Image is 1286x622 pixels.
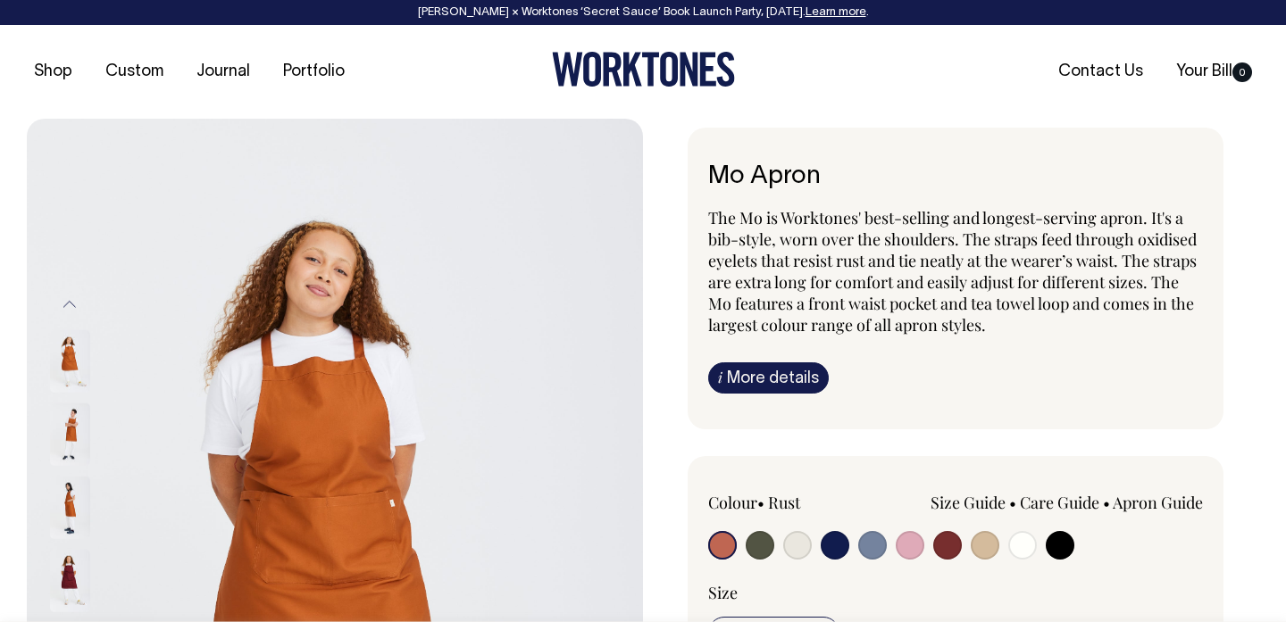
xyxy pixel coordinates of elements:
h1: Mo Apron [708,163,1203,191]
a: Portfolio [276,57,352,87]
a: Care Guide [1020,492,1099,513]
img: rust [50,329,90,392]
div: Colour [708,492,906,513]
a: iMore details [708,362,829,394]
a: Apron Guide [1113,492,1203,513]
a: Custom [98,57,171,87]
a: Your Bill0 [1169,57,1259,87]
div: [PERSON_NAME] × Worktones ‘Secret Sauce’ Book Launch Party, [DATE]. . [18,6,1268,19]
img: rust [50,476,90,538]
a: Contact Us [1051,57,1150,87]
span: • [1103,492,1110,513]
label: Rust [768,492,800,513]
button: Previous [56,285,83,325]
a: Shop [27,57,79,87]
img: burgundy [50,549,90,611]
span: • [757,492,764,513]
span: The Mo is Worktones' best-selling and longest-serving apron. It's a bib-style, worn over the shou... [708,207,1197,336]
img: rust [50,402,90,465]
a: Learn more [806,7,866,18]
div: Size [708,582,1203,603]
span: i [718,368,722,386]
span: • [1009,492,1016,513]
a: Journal [189,57,257,87]
a: Size Guide [931,492,1006,513]
span: 0 [1232,62,1252,82]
